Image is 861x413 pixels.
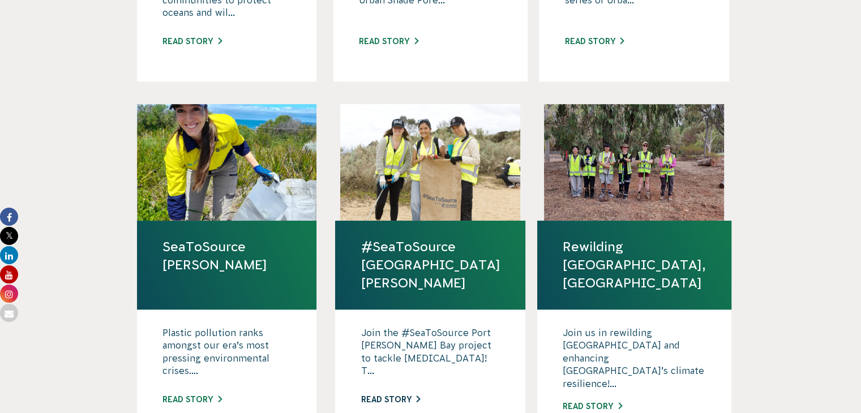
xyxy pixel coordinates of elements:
[361,238,500,292] a: #SeaToSource [GEOGRAPHIC_DATA][PERSON_NAME]
[563,402,622,411] a: Read story
[162,238,292,274] a: SeaToSource [PERSON_NAME]
[162,37,222,46] a: Read story
[359,37,418,46] a: Read story
[361,326,500,383] p: Join the #SeaToSource Port [PERSON_NAME] Bay project to tackle [MEDICAL_DATA]! T...
[564,37,624,46] a: Read story
[162,395,222,404] a: Read story
[361,395,420,404] a: Read story
[563,238,706,292] a: Rewilding [GEOGRAPHIC_DATA], [GEOGRAPHIC_DATA]
[563,326,706,390] p: Join us in rewilding [GEOGRAPHIC_DATA] and enhancing [GEOGRAPHIC_DATA]’s climate resilience!...
[162,326,292,383] p: Plastic pollution ranks amongst our era’s most pressing environmental crises....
